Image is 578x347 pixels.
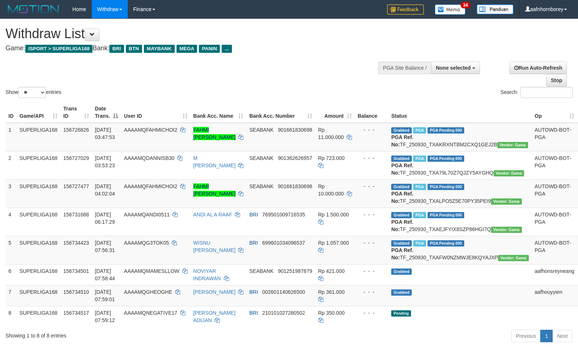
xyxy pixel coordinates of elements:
[6,306,17,327] td: 8
[428,127,464,134] span: PGA Pending
[315,102,355,123] th: Amount: activate to sort column ascending
[278,155,312,161] span: Copy 901362626957 to clipboard
[428,184,464,190] span: PGA Pending
[95,155,115,168] span: [DATE] 03:53:23
[95,289,115,302] span: [DATE] 07:59:01
[124,183,177,189] span: AAAAMQFAHMICHOI2
[177,45,197,53] span: MEGA
[552,330,572,342] a: Next
[246,102,315,123] th: Bank Acc. Number: activate to sort column ascending
[92,102,121,123] th: Date Trans.: activate to sort column descending
[413,127,426,134] span: Marked by aafandaneth
[498,255,529,261] span: Vendor URL: https://trx31.1velocity.biz
[6,123,17,151] td: 1
[355,102,389,123] th: Balance
[6,26,378,41] h1: Withdraw List
[388,151,532,179] td: TF_250930_TXA79L70Z7QJZY5AYGHQ
[391,269,412,275] span: Grabbed
[388,123,532,151] td: TF_250930_TXAKRXNTBM2CXQ1GEJ2B
[388,102,532,123] th: Status
[378,62,431,74] div: PGA Site Balance /
[17,285,61,306] td: SUPERLIGA168
[413,184,426,190] span: Marked by aafandaneth
[193,240,236,253] a: WISNU [PERSON_NAME]
[193,310,236,323] a: [PERSON_NAME] ADLIAN
[520,87,572,98] input: Search:
[391,191,413,204] b: PGA Ref. No:
[193,127,236,140] a: FAHMI [PERSON_NAME]
[391,184,412,190] span: Grabbed
[249,268,273,274] span: SEABANK
[391,310,411,317] span: Pending
[95,212,115,225] span: [DATE] 06:17:29
[278,127,312,133] span: Copy 901661830698 to clipboard
[546,74,567,87] a: Stop
[124,289,172,295] span: AAAAMQGHEOGHE
[63,310,89,316] span: 156734517
[497,142,528,148] span: Vendor URL: https://trx31.1velocity.biz
[278,183,312,189] span: Copy 901661830698 to clipboard
[95,183,115,197] span: [DATE] 04:02:04
[109,45,124,53] span: BRI
[6,208,17,236] td: 4
[124,268,179,274] span: AAAAMQMAMESLLOW
[124,212,170,218] span: AAAAMQANDI0511
[95,310,115,323] span: [DATE] 07:59:12
[391,162,413,176] b: PGA Ref. No:
[249,240,258,246] span: BRI
[249,127,273,133] span: SEABANK
[532,264,577,285] td: aafhonsreyneang
[63,268,89,274] span: 156734501
[435,4,466,15] img: Button%20Memo.svg
[6,87,61,98] label: Show entries
[436,65,471,71] span: None selected
[249,289,258,295] span: BRI
[358,239,386,246] div: - - -
[391,134,413,147] b: PGA Ref. No:
[95,240,115,253] span: [DATE] 07:56:31
[249,310,258,316] span: BRI
[431,62,480,74] button: None selected
[532,151,577,179] td: AUTOWD-BOT-PGA
[63,212,89,218] span: 156731688
[17,179,61,208] td: SUPERLIGA168
[318,212,349,218] span: Rp 1.500.000
[193,155,236,168] a: M [PERSON_NAME]
[63,127,89,133] span: 156726826
[6,329,235,339] div: Showing 1 to 8 of 8 entries
[222,45,232,53] span: ...
[358,211,386,218] div: - - -
[6,102,17,123] th: ID
[413,212,426,218] span: Marked by aafromsomean
[124,155,175,161] span: AAAAMQDANNISB30
[25,45,92,53] span: ISPORT > SUPERLIGA168
[262,212,305,218] span: Copy 769501009716535 to clipboard
[124,310,177,316] span: AAAAMQNEGATIVE17
[540,330,553,342] a: 1
[193,212,232,218] a: ANDI AL A RAAF
[6,236,17,264] td: 5
[193,289,236,295] a: [PERSON_NAME]
[491,227,522,233] span: Vendor URL: https://trx31.1velocity.biz
[413,156,426,162] span: Marked by aafandaneth
[262,240,305,246] span: Copy 699601034096537 to clipboard
[17,306,61,327] td: SUPERLIGA168
[63,289,89,295] span: 156734510
[509,62,567,74] a: Run Auto-Refresh
[121,102,190,123] th: User ID: activate to sort column ascending
[318,268,345,274] span: Rp 421.000
[193,183,236,197] a: FAHMI [PERSON_NAME]
[391,247,413,260] b: PGA Ref. No:
[477,4,513,14] img: panduan.png
[6,45,378,52] h4: Game: Bank:
[388,208,532,236] td: TF_250930_TXAEJFYIX8SZP86HGI7Q
[388,236,532,264] td: TF_250930_TXAFW0NZMWJE8KQYAJXP
[391,240,412,246] span: Grabbed
[532,285,577,306] td: aafhouyyien
[278,268,312,274] span: Copy 901251987879 to clipboard
[17,208,61,236] td: SUPERLIGA168
[494,170,524,176] span: Vendor URL: https://trx31.1velocity.biz
[358,309,386,317] div: - - -
[17,123,61,151] td: SUPERLIGA168
[318,310,345,316] span: Rp 350.000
